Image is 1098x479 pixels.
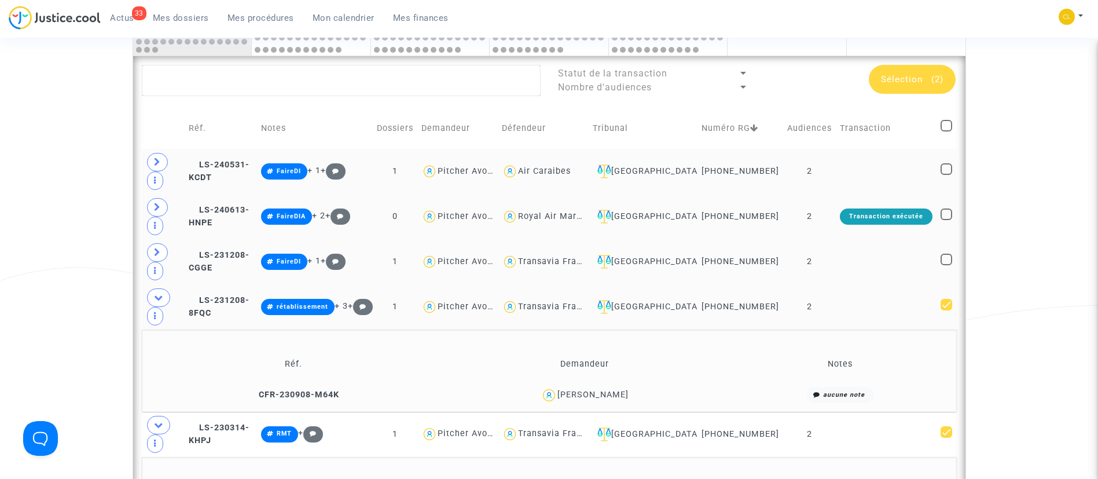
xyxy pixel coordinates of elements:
div: Pitcher Avocat [438,302,501,312]
div: Transavia France [518,302,592,312]
span: + [325,211,350,221]
td: [PHONE_NUMBER] [697,194,783,239]
img: icon-user.svg [502,209,519,225]
div: Pitcher Avocat [438,211,501,221]
span: CFR-230908-M64K [248,390,339,400]
div: [GEOGRAPHIC_DATA] [593,255,693,269]
span: LS-231208-CGGE [189,250,249,273]
span: + 1 [307,256,321,266]
td: 2 [783,412,836,457]
div: [GEOGRAPHIC_DATA] [593,164,693,178]
a: Mes finances [384,9,458,27]
td: Transaction [836,108,937,149]
a: Mes dossiers [144,9,218,27]
img: icon-user.svg [541,387,557,404]
a: Mes procédures [218,9,303,27]
div: [PERSON_NAME] [557,390,629,400]
span: Mes finances [393,13,449,23]
img: icon-user.svg [502,426,519,443]
span: LS-230314-KHPJ [189,423,249,445]
span: + [348,301,373,311]
td: Réf. [146,345,442,383]
a: Mon calendrier [303,9,384,27]
span: Statut de la transaction [558,68,667,79]
span: FaireDI [277,167,301,175]
span: + [298,428,323,438]
img: 6fca9af68d76bfc0a5525c74dfee314f [1059,9,1075,25]
span: Mon calendrier [313,13,374,23]
img: icon-user.svg [502,163,519,180]
td: 2 [783,149,836,194]
div: [GEOGRAPHIC_DATA] [593,300,693,314]
img: icon-user.svg [502,299,519,316]
td: Notes [728,345,952,383]
td: Numéro RG [697,108,783,149]
img: icon-faciliter-sm.svg [597,210,611,224]
img: icon-user.svg [421,209,438,225]
div: Transavia France [518,257,592,266]
img: jc-logo.svg [9,6,101,30]
img: icon-user.svg [421,426,438,443]
td: Notes [257,108,373,149]
span: + 2 [312,211,325,221]
td: Dossiers [373,108,417,149]
div: Pitcher Avocat [438,429,501,438]
td: Tribunal [589,108,697,149]
td: Défendeur [498,108,589,149]
div: Air Caraibes [518,166,571,176]
img: icon-faciliter-sm.svg [597,164,611,178]
span: RMT [277,430,292,437]
td: 1 [373,149,417,194]
td: [PHONE_NUMBER] [697,239,783,284]
div: Transavia France [518,429,592,438]
td: [PHONE_NUMBER] [697,284,783,330]
td: Réf. [185,108,256,149]
img: icon-user.svg [421,254,438,270]
td: [PHONE_NUMBER] [697,412,783,457]
img: icon-user.svg [502,254,519,270]
td: 2 [783,194,836,239]
span: rétablissement [277,303,328,310]
i: aucune note [823,391,865,398]
td: 1 [373,239,417,284]
span: + 3 [335,301,348,311]
td: 2 [783,284,836,330]
img: icon-user.svg [421,163,438,180]
span: (2) [931,74,943,85]
span: LS-240531-KCDT [189,160,249,182]
div: [GEOGRAPHIC_DATA] [593,427,693,441]
span: + [321,256,346,266]
td: Audiences [783,108,836,149]
td: 1 [373,284,417,330]
td: 0 [373,194,417,239]
span: Mes procédures [227,13,294,23]
td: Demandeur [442,345,729,383]
img: icon-faciliter-sm.svg [597,427,611,441]
div: [GEOGRAPHIC_DATA] [593,210,693,224]
span: Nombre d'audiences [558,82,652,93]
div: Pitcher Avocat [438,257,501,266]
span: FaireDIA [277,213,306,220]
span: Sélection [881,74,923,85]
img: icon-faciliter-sm.svg [597,255,611,269]
div: Royal Air Maroc [518,211,587,221]
td: 1 [373,412,417,457]
img: icon-user.svg [421,299,438,316]
iframe: Help Scout Beacon - Open [23,421,58,456]
span: + 1 [307,166,321,175]
a: 33Actus [101,9,144,27]
td: Demandeur [417,108,498,149]
div: Pitcher Avocat [438,166,501,176]
span: LS-240613-HNPE [189,205,249,228]
td: [PHONE_NUMBER] [697,149,783,194]
span: LS-231208-8FQC [189,295,249,318]
img: icon-faciliter-sm.svg [597,300,611,314]
div: 33 [132,6,146,20]
span: + [321,166,346,175]
span: FaireDI [277,258,301,265]
div: Transaction exécutée [840,209,932,225]
td: 2 [783,239,836,284]
span: Mes dossiers [153,13,209,23]
span: Actus [110,13,134,23]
